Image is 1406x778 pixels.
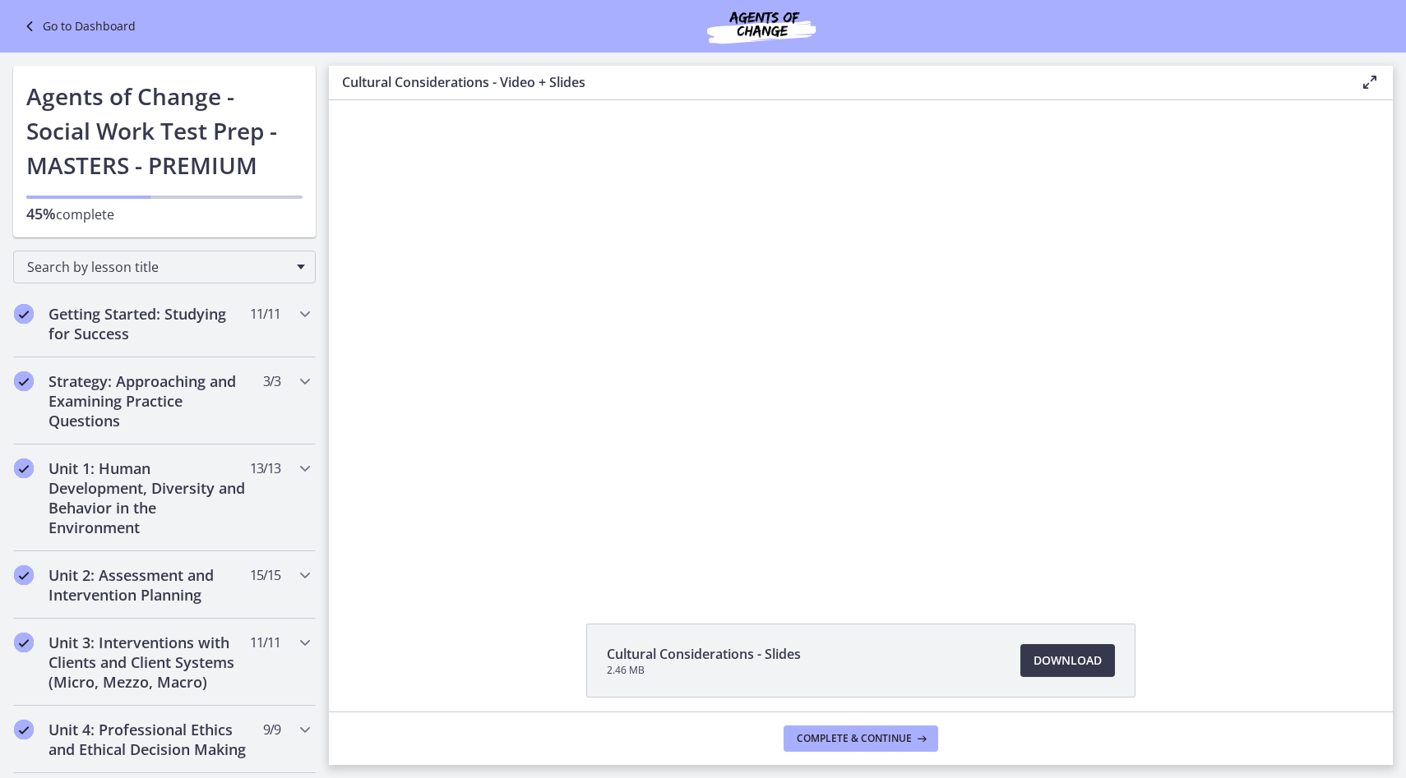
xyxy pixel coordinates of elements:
span: 3 / 3 [263,371,280,391]
iframe: To enrich screen reader interactions, please activate Accessibility in Grammarly extension settings [329,100,1393,586]
button: Complete & continue [784,725,938,752]
div: Search by lesson title [13,251,316,283]
p: complete [26,204,303,224]
a: Download [1020,644,1115,677]
span: 13 / 13 [250,458,280,478]
i: Completed [14,458,34,478]
h2: Unit 2: Assessment and Intervention Planning [49,565,249,605]
span: Search by lesson title [27,258,289,276]
h3: Cultural Considerations - Video + Slides [342,72,1334,92]
span: 15 / 15 [250,565,280,585]
h2: Getting Started: Studying for Success [49,304,249,343]
h2: Unit 1: Human Development, Diversity and Behavior in the Environment [49,458,249,537]
h2: Unit 3: Interventions with Clients and Client Systems (Micro, Mezzo, Macro) [49,633,249,692]
span: 11 / 11 [250,633,280,652]
h2: Unit 4: Professional Ethics and Ethical Decision Making [49,720,249,759]
span: 9 / 9 [263,720,280,739]
i: Completed [14,565,34,585]
i: Completed [14,633,34,652]
span: Cultural Considerations - Slides [607,644,801,664]
span: 2.46 MB [607,664,801,677]
span: Complete & continue [797,732,912,745]
h2: Strategy: Approaching and Examining Practice Questions [49,371,249,430]
a: Go to Dashboard [20,16,136,36]
i: Completed [14,304,34,324]
h1: Agents of Change - Social Work Test Prep - MASTERS - PREMIUM [26,79,303,182]
span: Download [1034,651,1102,670]
i: Completed [14,371,34,391]
img: Agents of Change [663,7,860,46]
i: Completed [14,720,34,739]
span: 11 / 11 [250,304,280,324]
span: 45% [26,204,56,223]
